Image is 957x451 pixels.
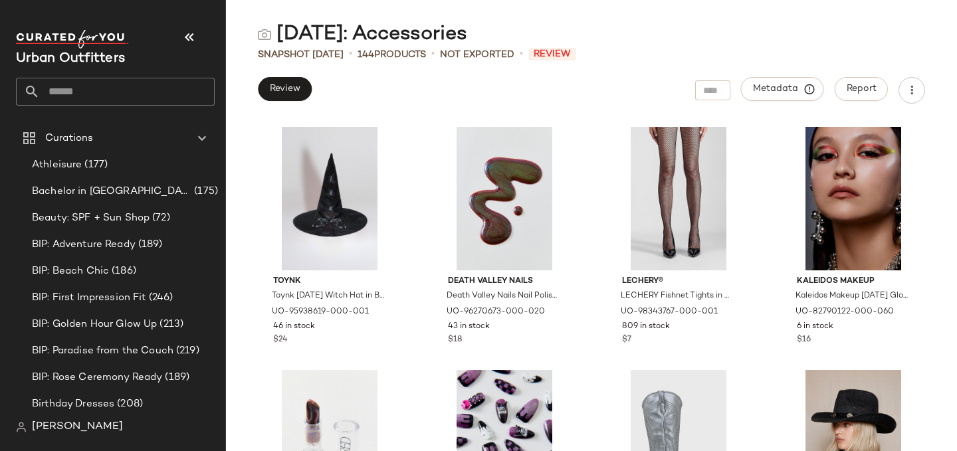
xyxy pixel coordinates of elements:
[16,52,125,66] span: Current Company Name
[448,334,462,346] span: $18
[621,306,718,318] span: UO-98343767-000-001
[16,422,27,432] img: svg%3e
[528,48,576,60] span: Review
[752,83,813,95] span: Metadata
[797,276,910,288] span: Kaleidos Makeup
[157,317,183,332] span: (213)
[796,306,894,318] span: UO-82790122-000-060
[622,276,735,288] span: LECHERY®
[32,211,150,226] span: Beauty: SPF + Sun Shop
[797,334,811,346] span: $16
[32,264,109,279] span: BIP: Beach Chic
[835,77,888,101] button: Report
[32,184,191,199] span: Bachelor in [GEOGRAPHIC_DATA]: LP
[448,276,561,288] span: Death Valley Nails
[146,290,173,306] span: (246)
[32,419,123,435] span: [PERSON_NAME]
[786,127,920,270] img: 82790122_060_b
[622,334,631,346] span: $7
[272,306,369,318] span: UO-95938619-000-001
[437,127,572,270] img: 96270673_020_b
[173,343,199,359] span: (219)
[45,131,93,146] span: Curations
[258,48,344,62] span: Snapshot [DATE]
[796,290,908,302] span: Kaleidos Makeup [DATE] Glow Melt-On Eyeliner in Solaris at Urban Outfitters
[258,77,312,101] button: Review
[32,237,136,252] span: BIP: Adventure Ready
[611,127,746,270] img: 98343767_001_m
[269,84,300,94] span: Review
[741,77,824,101] button: Metadata
[846,84,877,94] span: Report
[109,264,136,279] span: (186)
[32,370,162,385] span: BIP: Rose Ceremony Ready
[114,397,143,412] span: (208)
[32,397,114,412] span: Birthday Dresses
[150,211,170,226] span: (72)
[447,290,560,302] span: Death Valley Nails Nail Polish in Brown at Urban Outfitters
[191,184,218,199] span: (175)
[263,127,397,270] img: 95938619_001_m
[32,317,157,332] span: BIP: Golden Hour Glow Up
[272,290,385,302] span: Toynk [DATE] Witch Hat in Black, Women's at Urban Outfitters
[136,237,163,252] span: (189)
[32,290,146,306] span: BIP: First Impression Fit
[448,321,490,333] span: 43 in stock
[258,28,271,41] img: svg%3e
[440,48,514,62] span: Not Exported
[32,343,173,359] span: BIP: Paradise from the Couch
[520,46,523,62] span: •
[358,48,426,62] div: Products
[358,50,374,60] span: 144
[162,370,189,385] span: (189)
[258,21,467,48] div: [DATE]: Accessories
[16,30,129,48] img: cfy_white_logo.C9jOOHJF.svg
[349,46,352,62] span: •
[273,334,288,346] span: $24
[447,306,545,318] span: UO-96270673-000-020
[32,157,82,173] span: Athleisure
[431,46,435,62] span: •
[273,276,386,288] span: Toynk
[797,321,833,333] span: 6 in stock
[622,321,670,333] span: 809 in stock
[621,290,734,302] span: LECHERY Fishnet Tights in Black, Women's at Urban Outfitters
[82,157,108,173] span: (177)
[273,321,315,333] span: 46 in stock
